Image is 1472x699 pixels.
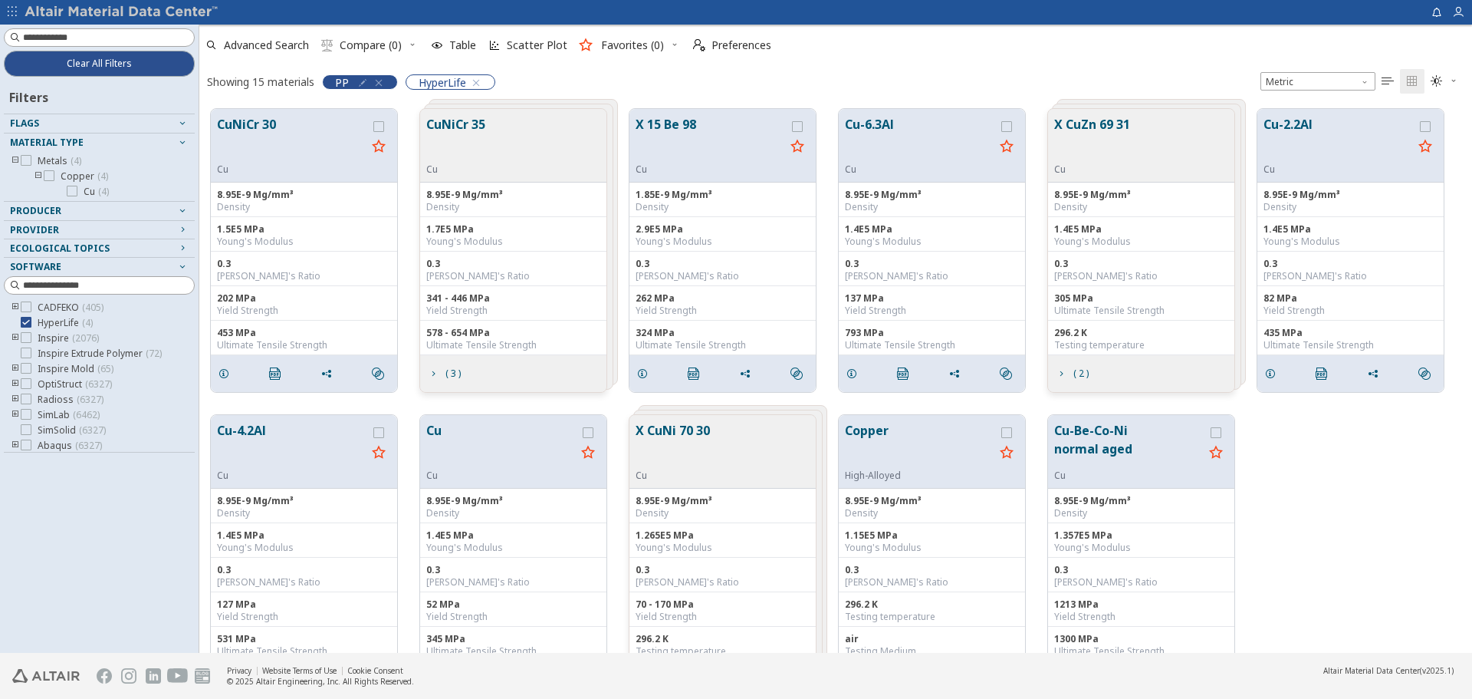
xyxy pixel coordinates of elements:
div: Ultimate Tensile Strength [426,339,600,351]
i: toogle group [10,409,21,421]
span: PP [335,75,349,89]
i: toogle group [10,394,21,406]
a: Privacy [227,665,251,676]
div: 0.3 [1263,258,1437,270]
div: grid [199,97,1472,653]
span: ( 3 ) [445,369,461,378]
span: Ecological Topics [10,242,110,255]
div: 202 MPa [217,292,391,305]
span: ( 72 ) [146,347,162,360]
button: Details [839,358,871,389]
div: [PERSON_NAME]'s Ratio [426,270,600,282]
button: X CuZn 69 31 [1054,115,1130,163]
div: [PERSON_NAME]'s Ratio [1263,270,1437,282]
div: Unit System [1260,72,1375,91]
div: Ultimate Tensile Strength [1054,645,1228,658]
div: Young's Modulus [217,236,391,248]
div: [PERSON_NAME]'s Ratio [1054,576,1228,589]
span: Altair Material Data Center [1323,665,1420,676]
div: 531 MPa [217,633,391,645]
span: ( 2 ) [1073,369,1089,378]
button: Cu-2.2Al [1263,115,1413,163]
button: Table View [1375,69,1400,94]
button: Copper [845,421,994,470]
span: Abaqus [38,440,102,452]
span: SimSolid [38,424,106,437]
div: Density [217,507,391,519]
button: Details [211,358,243,389]
button: Similar search [784,358,816,389]
button: Provider [4,221,195,239]
div: 8.95E-9 Mg/mm³ [845,495,1019,507]
span: Cu [84,186,109,198]
span: Inspire Mold [38,363,113,375]
div: Density [1054,507,1228,519]
span: Inspire Extrude Polymer [38,348,162,360]
button: Share [732,358,764,389]
a: Website Terms of Use [262,665,337,676]
div: Yield Strength [636,611,810,623]
div: 137 MPa [845,292,1019,305]
div: Density [1054,201,1228,213]
div: [PERSON_NAME]'s Ratio [217,270,391,282]
div: 0.3 [217,258,391,270]
div: Yield Strength [845,305,1019,317]
div: [PERSON_NAME]'s Ratio [636,576,810,589]
div: 8.95E-9 Mg/mm³ [217,189,391,201]
div: 0.3 [636,258,810,270]
div: 8.95E-9 Mg/mm³ [217,495,391,507]
span: Table [449,40,476,51]
div: 578 - 654 MPa [426,327,600,339]
button: PDF Download [262,358,294,389]
div: Density [426,507,600,519]
div: 127 MPa [217,598,391,611]
button: Clear All Filters [4,51,195,77]
div: Young's Modulus [636,542,810,554]
span: ( 405 ) [82,301,103,314]
div: Young's Modulus [426,542,600,554]
i: toogle group [10,155,21,167]
button: Favorite [366,135,391,160]
span: ( 4 ) [97,170,108,183]
span: Radioss [38,394,103,406]
div: 435 MPa [1263,327,1437,339]
div: Yield Strength [636,305,810,317]
div: Ultimate Tensile Strength [426,645,600,658]
button: X CuNi 70 30 [636,421,710,470]
i:  [1418,368,1431,380]
div: Yield Strength [217,611,391,623]
span: Inspire [38,332,99,345]
div: Yield Strength [217,305,391,317]
div: Young's Modulus [426,236,600,248]
i: toogle group [10,440,21,452]
button: Cu [426,421,576,470]
i:  [688,368,700,380]
i:  [1382,75,1394,87]
span: Producer [10,204,61,217]
div: Ultimate Tensile Strength [845,339,1019,351]
button: Share [314,358,346,389]
div: Young's Modulus [1054,542,1228,554]
i:  [372,368,384,380]
div: Density [845,201,1019,213]
span: Software [10,260,61,273]
span: SimLab [38,409,100,421]
div: Cu [1054,163,1130,176]
button: Ecological Topics [4,239,195,258]
div: Young's Modulus [1054,236,1228,248]
button: CuNiCr 30 [217,115,366,163]
div: Yield Strength [426,611,600,623]
span: Compare (0) [340,40,402,51]
div: Young's Modulus [845,236,1019,248]
div: 0.3 [636,564,810,576]
div: Young's Modulus [845,542,1019,554]
i:  [1431,75,1443,87]
i: toogle group [33,170,44,183]
span: ( 6327 ) [85,378,112,391]
button: Cu-Be-Co-Ni normal aged [1054,421,1204,470]
span: ( 4 ) [82,316,93,329]
span: Metric [1260,72,1375,91]
div: Testing temperature [845,611,1019,623]
div: Density [845,507,1019,519]
div: Yield Strength [1263,305,1437,317]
